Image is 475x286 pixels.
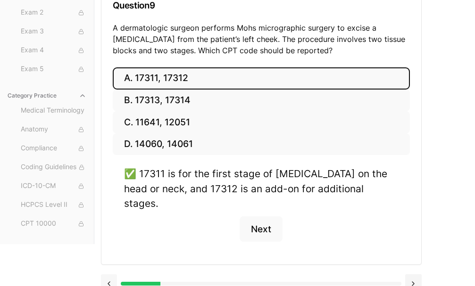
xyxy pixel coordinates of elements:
[21,219,86,229] span: CPT 10000
[17,62,90,77] button: Exam 5
[113,67,410,90] button: A. 17311, 17312
[21,181,86,191] span: ICD-10-CM
[17,179,90,194] button: ICD-10-CM
[113,133,410,155] button: D. 14060, 14061
[21,106,86,116] span: Medical Terminology
[17,103,90,118] button: Medical Terminology
[21,162,86,172] span: Coding Guidelines
[17,216,90,231] button: CPT 10000
[21,200,86,210] span: HCPCS Level II
[17,43,90,58] button: Exam 4
[240,216,283,242] button: Next
[21,124,86,135] span: Anatomy
[113,22,410,56] p: A dermatologic surgeon performs Mohs micrographic surgery to excise a [MEDICAL_DATA] from the pat...
[4,88,90,103] button: Category Practice
[21,45,86,56] span: Exam 4
[17,197,90,212] button: HCPCS Level II
[21,8,86,18] span: Exam 2
[17,122,90,137] button: Anatomy
[21,64,86,74] span: Exam 5
[17,24,90,39] button: Exam 3
[17,5,90,20] button: Exam 2
[17,141,90,156] button: Compliance
[17,235,90,250] button: CPT 20000
[21,26,86,37] span: Exam 3
[21,143,86,154] span: Compliance
[113,90,410,112] button: B. 17313, 17314
[113,111,410,133] button: C. 11641, 12051
[17,160,90,175] button: Coding Guidelines
[124,166,399,211] div: ✅ 17311 is for the first stage of [MEDICAL_DATA] on the head or neck, and 17312 is an add-on for ...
